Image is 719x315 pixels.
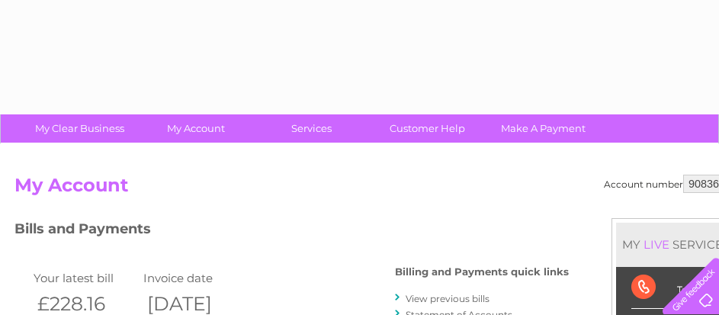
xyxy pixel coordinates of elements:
[249,114,374,143] a: Services
[14,218,569,245] h3: Bills and Payments
[640,237,672,252] div: LIVE
[30,268,140,288] td: Your latest bill
[17,114,143,143] a: My Clear Business
[140,268,249,288] td: Invoice date
[133,114,258,143] a: My Account
[364,114,490,143] a: Customer Help
[395,266,569,278] h4: Billing and Payments quick links
[406,293,489,304] a: View previous bills
[480,114,606,143] a: Make A Payment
